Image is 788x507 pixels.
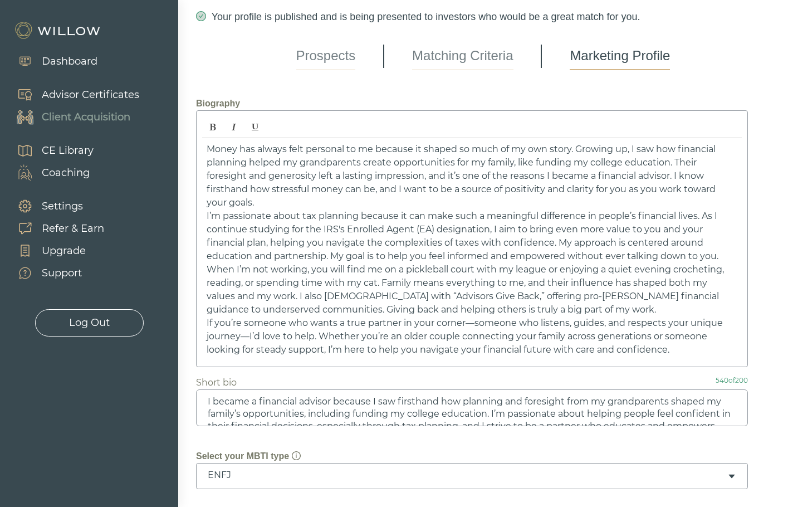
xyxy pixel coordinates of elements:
div: Short bio [196,376,237,389]
span: If you’re someone who wants a true partner in your corner—someone who listens, guides, and respec... [207,318,723,355]
div: Refer & Earn [42,221,104,236]
a: Settings [6,195,104,217]
a: Marketing Profile [570,42,670,70]
img: Willow [14,22,103,40]
div: Upgrade [42,243,86,259]
a: Refer & Earn [6,217,104,240]
span: check-circle [196,11,206,21]
div: ENFJ [208,469,727,481]
a: Dashboard [6,50,97,72]
a: Client Acquisition [6,106,139,128]
div: CE Library [42,143,94,158]
span: When I’m not working, you will find me on a pickleball court with my league or enjoying a quiet e... [207,264,724,315]
div: Coaching [42,165,90,181]
a: Matching Criteria [412,42,513,70]
div: Your profile is published and is being presented to investors who would be a great match for you. [196,9,770,25]
a: Coaching [6,162,94,184]
div: Biography [196,97,770,110]
span: I’m passionate about tax planning because it can make such a meaningful difference in people’s fi... [207,211,718,261]
a: Advisor Certificates [6,84,139,106]
p: 540 of 200 [716,376,748,389]
div: Advisor Certificates [42,87,139,103]
div: Settings [42,199,83,214]
a: CE Library [6,139,94,162]
div: Support [42,266,82,281]
div: Log Out [69,315,110,330]
div: Dashboard [42,54,97,69]
textarea: I became a financial advisor because I saw firsthand how planning and foresight from my grandpare... [196,389,748,426]
div: Select your MBTI type [196,450,301,463]
div: Client Acquisition [42,110,130,125]
a: Upgrade [6,240,104,262]
span: info-circle [292,451,301,460]
span: Bold [203,118,223,136]
span: Money has always felt personal to me because it shaped so much of my own story. Growing up, I saw... [207,144,716,208]
a: Prospects [296,42,356,70]
span: Italic [224,118,244,136]
span: Underline [245,118,265,136]
span: caret-down [727,472,736,481]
